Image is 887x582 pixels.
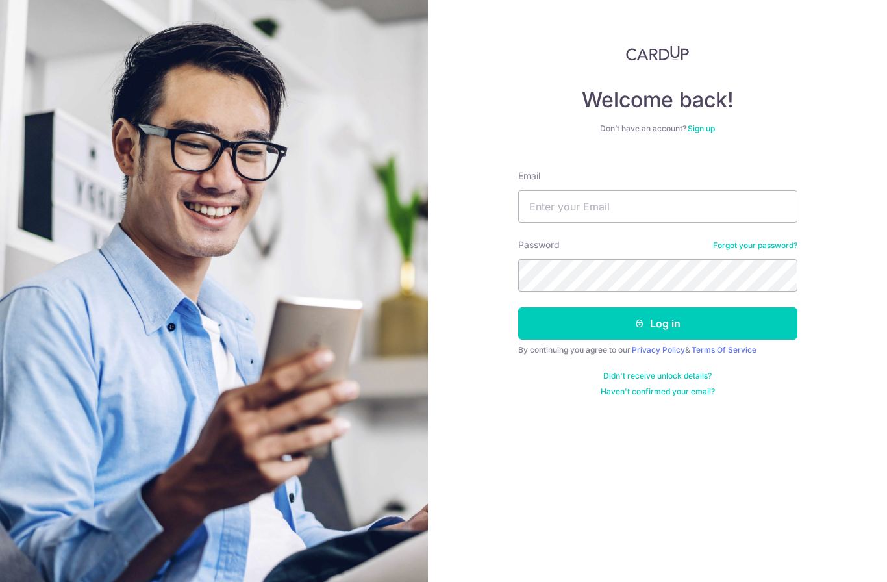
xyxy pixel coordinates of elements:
a: Forgot your password? [713,240,797,251]
input: Enter your Email [518,190,797,223]
a: Haven't confirmed your email? [601,386,715,397]
label: Password [518,238,560,251]
a: Sign up [688,123,715,133]
div: By continuing you agree to our & [518,345,797,355]
a: Privacy Policy [632,345,685,355]
label: Email [518,170,540,183]
button: Log in [518,307,797,340]
a: Terms Of Service [692,345,756,355]
div: Don’t have an account? [518,123,797,134]
a: Didn't receive unlock details? [603,371,712,381]
img: CardUp Logo [626,45,690,61]
h4: Welcome back! [518,87,797,113]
